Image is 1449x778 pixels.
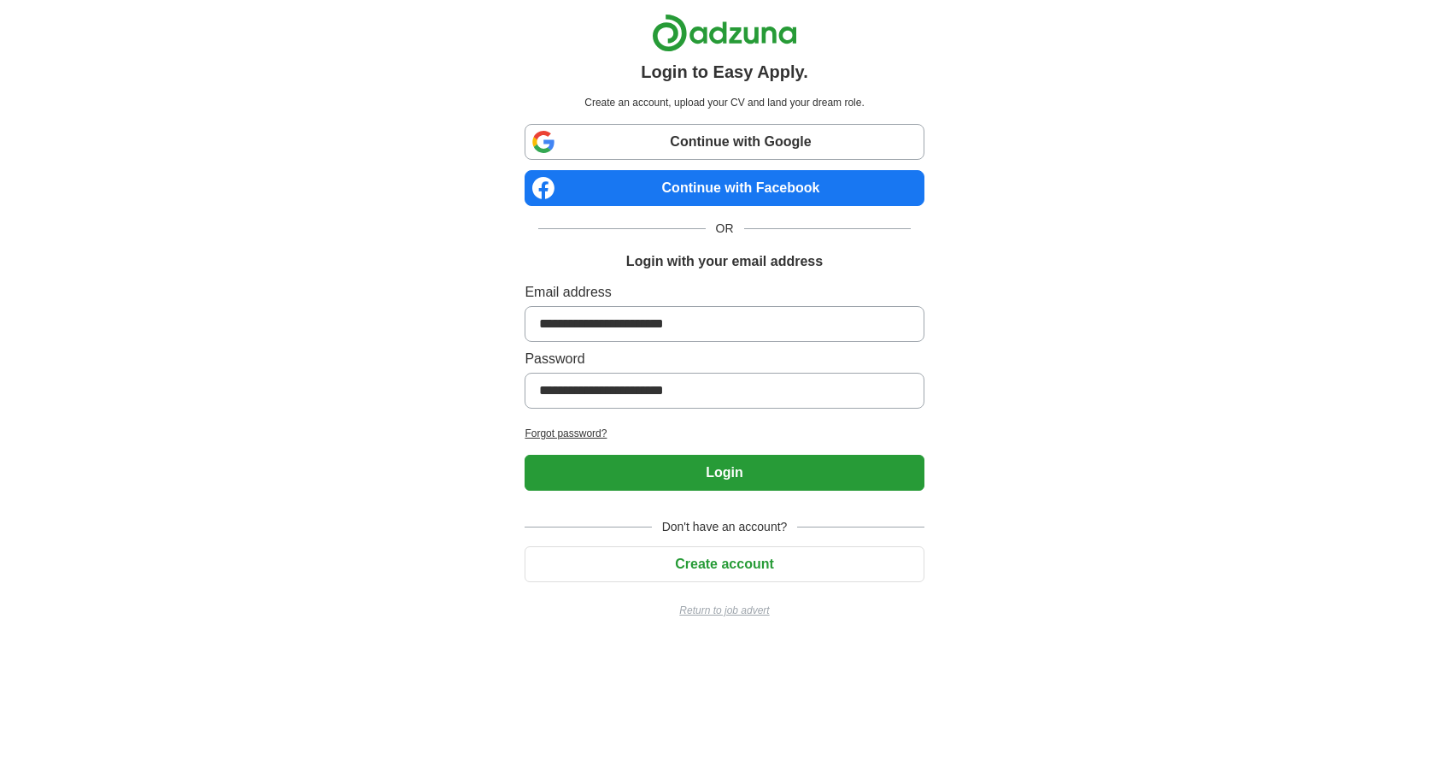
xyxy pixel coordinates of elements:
[525,455,924,491] button: Login
[525,282,924,303] label: Email address
[525,603,924,618] a: Return to job advert
[525,124,924,160] a: Continue with Google
[525,546,924,582] button: Create account
[525,426,924,441] a: Forgot password?
[652,518,798,536] span: Don't have an account?
[528,95,920,110] p: Create an account, upload your CV and land your dream role.
[525,557,924,571] a: Create account
[525,349,924,369] label: Password
[525,170,924,206] a: Continue with Facebook
[706,220,744,238] span: OR
[652,14,797,52] img: Adzuna logo
[626,251,823,272] h1: Login with your email address
[641,59,808,85] h1: Login to Easy Apply.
